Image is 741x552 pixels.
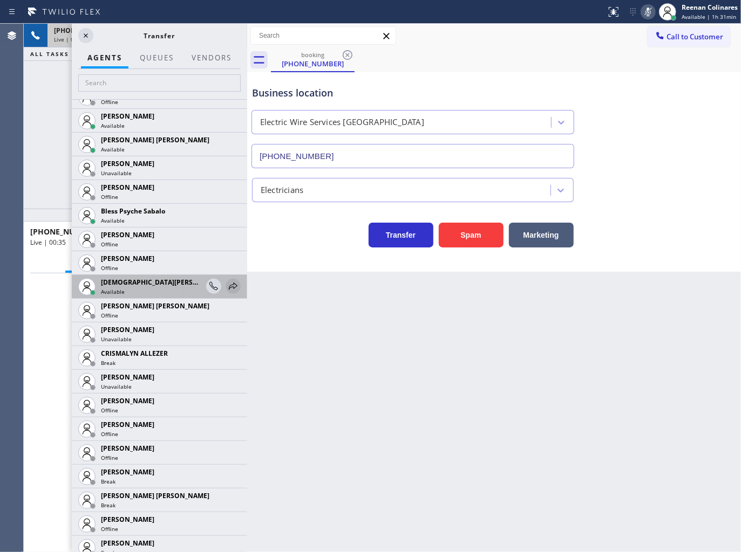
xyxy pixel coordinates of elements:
div: Business location [252,86,574,100]
span: Unavailable [101,383,132,390]
span: Live | 00:35 [30,238,66,247]
span: Available [101,146,125,153]
span: [PHONE_NUMBER] [54,26,113,35]
span: Break [101,359,115,367]
span: Offline [101,98,118,106]
span: Offline [101,406,118,414]
button: Vendors [185,47,238,68]
span: [PERSON_NAME] [101,396,154,405]
span: Unavailable [101,169,132,177]
div: (561) 703-0882 [272,48,353,71]
button: QUEUES [133,47,180,68]
span: Available [101,288,125,295]
div: [PHONE_NUMBER] [272,59,353,68]
span: Offline [101,264,118,272]
div: Reenan Colinares [682,3,738,12]
div: Electricians [261,184,303,196]
span: [PERSON_NAME] [101,372,154,382]
span: Available [101,122,125,129]
span: AGENTS [87,53,122,63]
span: Offline [101,312,118,319]
button: Mute [641,4,656,19]
button: ALL TASKS [24,47,91,60]
button: Transfer [369,223,433,247]
input: Search [78,74,241,92]
span: Live | 00:35 [54,36,85,43]
button: Spam [439,223,504,247]
span: [PERSON_NAME] [101,254,154,263]
span: [PHONE_NUMBER] [30,226,99,237]
span: [PERSON_NAME] [101,230,154,239]
span: Transfer [144,31,175,40]
span: [PERSON_NAME] [101,112,154,121]
button: Consult [206,279,221,294]
span: Break [101,501,115,509]
input: Phone Number [251,144,574,168]
button: AGENTS [81,47,128,68]
span: [PERSON_NAME] [101,515,154,524]
span: Break [101,478,115,485]
span: [DEMOGRAPHIC_DATA][PERSON_NAME] [101,278,228,287]
button: Call to Customer [648,26,730,47]
span: Unavailable [101,335,132,343]
input: Search [251,27,396,44]
div: Electric Wire Services [GEOGRAPHIC_DATA] [260,116,424,129]
span: Available [101,217,125,224]
button: Call [65,252,101,273]
span: CRISMALYN ALLEZER [101,349,168,358]
span: Call to Customer [667,32,723,42]
span: Offline [101,240,118,248]
span: [PERSON_NAME] [101,159,154,168]
button: Marketing [509,223,574,247]
span: [PERSON_NAME] [PERSON_NAME] [101,491,209,500]
span: Offline [101,525,118,533]
span: Bless Psyche Sabalo [101,206,165,216]
span: Offline [101,454,118,461]
span: [PERSON_NAME] [101,183,154,192]
span: [PERSON_NAME] [101,325,154,334]
span: [PERSON_NAME] [101,444,154,453]
span: [PERSON_NAME] [101,467,154,477]
span: QUEUES [140,53,174,63]
button: Transfer [226,279,241,294]
span: Offline [101,193,118,201]
span: [PERSON_NAME] [101,420,154,429]
span: Available | 1h 31min [682,13,736,20]
span: [PERSON_NAME] [101,539,154,548]
span: [PERSON_NAME] [PERSON_NAME] [101,135,209,144]
span: Offline [101,430,118,438]
div: booking [272,51,353,59]
span: [PERSON_NAME] [PERSON_NAME] [101,301,209,310]
span: ALL TASKS [30,50,69,58]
